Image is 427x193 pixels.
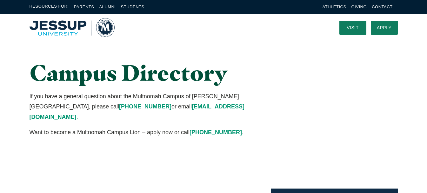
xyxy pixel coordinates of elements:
[30,60,271,85] h1: Campus Directory
[30,18,115,37] a: Home
[74,4,94,9] a: Parents
[30,18,115,37] img: Multnomah University Logo
[119,103,171,110] a: [PHONE_NUMBER]
[351,4,367,9] a: Giving
[372,4,392,9] a: Contact
[339,21,366,35] a: Visit
[30,3,69,10] span: Resources For:
[30,103,244,120] a: [EMAIL_ADDRESS][DOMAIN_NAME]
[323,4,346,9] a: Athletics
[99,4,116,9] a: Alumni
[371,21,398,35] a: Apply
[121,4,144,9] a: Students
[30,91,271,122] p: If you have a general question about the Multnomah Campus of [PERSON_NAME][GEOGRAPHIC_DATA], plea...
[30,127,271,137] p: Want to become a Multnomah Campus Lion – apply now or call .
[190,129,242,135] a: [PHONE_NUMBER]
